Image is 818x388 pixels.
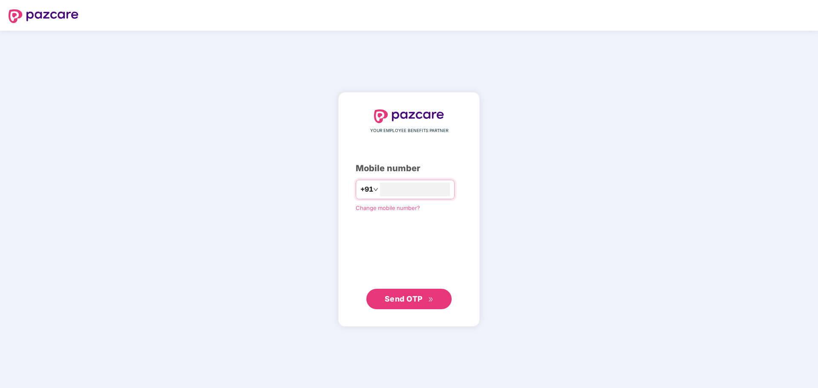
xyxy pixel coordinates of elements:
[428,297,434,302] span: double-right
[370,127,448,134] span: YOUR EMPLOYEE BENEFITS PARTNER
[9,9,78,23] img: logo
[356,162,462,175] div: Mobile number
[374,109,444,123] img: logo
[385,294,423,303] span: Send OTP
[373,187,378,192] span: down
[366,289,452,309] button: Send OTPdouble-right
[360,184,373,195] span: +91
[356,204,420,211] a: Change mobile number?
